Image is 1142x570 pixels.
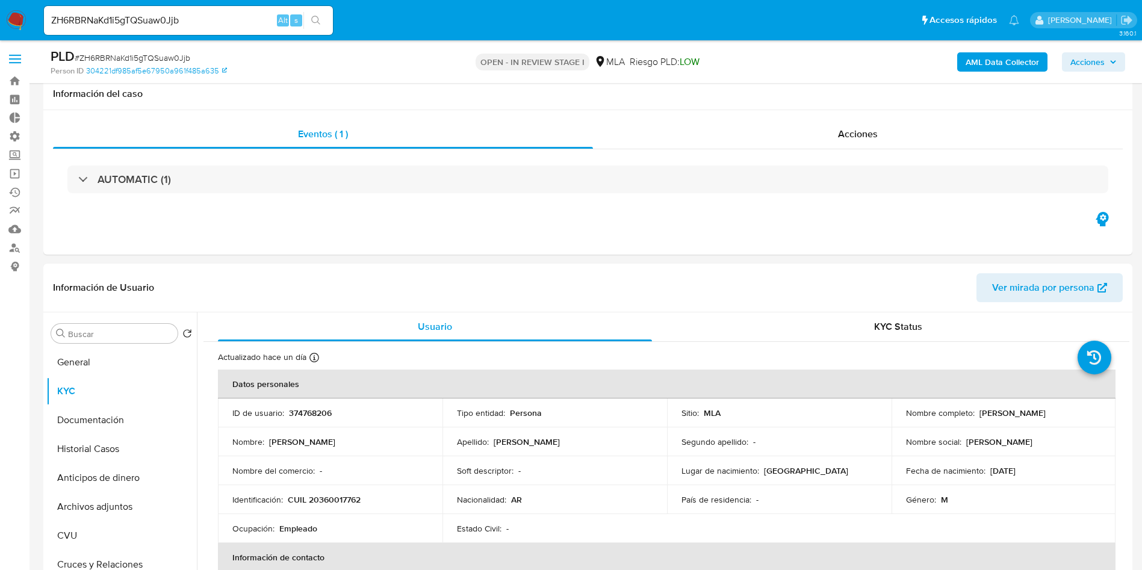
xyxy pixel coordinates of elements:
button: Anticipos de dinero [46,463,197,492]
p: Ocupación : [232,523,275,534]
a: Salir [1120,14,1133,26]
p: CUIL 20360017762 [288,494,361,505]
p: ID de usuario : [232,407,284,418]
p: [PERSON_NAME] [269,436,335,447]
p: - [518,465,521,476]
p: Soft descriptor : [457,465,514,476]
b: PLD [51,46,75,66]
div: MLA [594,55,625,69]
p: Actualizado hace un día [218,352,306,363]
p: Nombre : [232,436,264,447]
a: Notificaciones [1009,15,1019,25]
p: MLA [704,407,721,418]
p: Identificación : [232,494,283,505]
p: Género : [906,494,936,505]
p: Empleado [279,523,317,534]
p: Tipo entidad : [457,407,505,418]
input: Buscar usuario o caso... [44,13,333,28]
p: País de residencia : [681,494,751,505]
p: [PERSON_NAME] [979,407,1046,418]
p: [DATE] [990,465,1016,476]
button: Documentación [46,406,197,435]
p: Nombre social : [906,436,961,447]
button: Historial Casos [46,435,197,463]
p: Nombre del comercio : [232,465,315,476]
p: Apellido : [457,436,489,447]
h1: Información de Usuario [53,282,154,294]
span: # ZH6RBRNaKd1i5gTQSuaw0Jjb [75,52,190,64]
p: - [756,494,759,505]
span: Eventos ( 1 ) [298,127,348,141]
h3: AUTOMATIC (1) [98,173,171,186]
b: Person ID [51,66,84,76]
button: KYC [46,377,197,406]
h1: Información del caso [53,88,1123,100]
button: Acciones [1062,52,1125,72]
p: Persona [510,407,542,418]
p: 374768206 [289,407,332,418]
p: M [941,494,948,505]
p: Sitio : [681,407,699,418]
p: Lugar de nacimiento : [681,465,759,476]
span: LOW [680,55,700,69]
b: AML Data Collector [966,52,1039,72]
span: Acciones [838,127,878,141]
p: OPEN - IN REVIEW STAGE I [476,54,589,70]
p: Segundo apellido : [681,436,748,447]
p: gustavo.deseta@mercadolibre.com [1048,14,1116,26]
span: KYC Status [874,320,922,333]
p: - [506,523,509,534]
a: 304221df985af5e67950a961f485a635 [86,66,227,76]
span: Alt [278,14,288,26]
button: General [46,348,197,377]
button: AML Data Collector [957,52,1047,72]
span: Usuario [418,320,452,333]
p: - [753,436,756,447]
span: Accesos rápidos [929,14,997,26]
p: Estado Civil : [457,523,501,534]
button: Ver mirada por persona [976,273,1123,302]
button: Buscar [56,329,66,338]
input: Buscar [68,329,173,339]
span: Acciones [1070,52,1105,72]
span: Ver mirada por persona [992,273,1094,302]
p: Fecha de nacimiento : [906,465,985,476]
p: Nombre completo : [906,407,975,418]
button: Volver al orden por defecto [182,329,192,342]
p: AR [511,494,522,505]
div: AUTOMATIC (1) [67,166,1108,193]
p: [PERSON_NAME] [966,436,1032,447]
p: [GEOGRAPHIC_DATA] [764,465,848,476]
button: Archivos adjuntos [46,492,197,521]
button: CVU [46,521,197,550]
th: Datos personales [218,370,1116,398]
button: search-icon [303,12,328,29]
p: [PERSON_NAME] [494,436,560,447]
p: - [320,465,322,476]
p: Nacionalidad : [457,494,506,505]
span: Riesgo PLD: [630,55,700,69]
span: s [294,14,298,26]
